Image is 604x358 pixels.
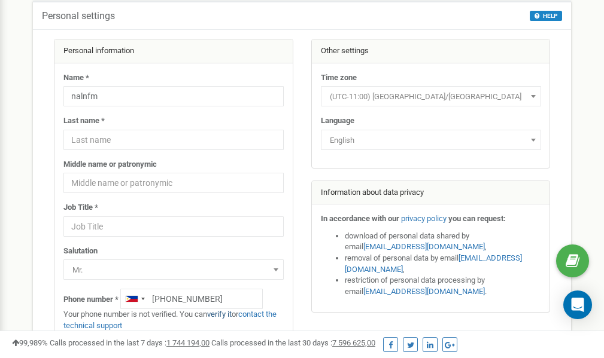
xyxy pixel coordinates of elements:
[63,216,284,237] input: Job Title
[63,259,284,280] span: Mr.
[68,262,280,279] span: Mr.
[54,39,293,63] div: Personal information
[63,72,89,84] label: Name *
[345,253,541,275] li: removal of personal data by email ,
[50,338,210,347] span: Calls processed in the last 7 days :
[42,11,115,22] h5: Personal settings
[312,181,550,205] div: Information about data privacy
[211,338,375,347] span: Calls processed in the last 30 days :
[63,246,98,257] label: Salutation
[207,310,232,319] a: verify it
[325,88,537,105] span: (UTC-11:00) Pacific/Midway
[12,338,48,347] span: 99,989%
[321,86,541,106] span: (UTC-11:00) Pacific/Midway
[63,159,157,170] label: Middle name or patronymic
[345,275,541,297] li: restriction of personal data processing by email .
[321,115,354,127] label: Language
[63,173,284,193] input: Middle name or patronymic
[530,11,562,21] button: HELP
[321,130,541,150] span: English
[363,242,485,251] a: [EMAIL_ADDRESS][DOMAIN_NAME]
[448,214,506,223] strong: you can request:
[166,338,210,347] u: 1 744 194,00
[401,214,447,223] a: privacy policy
[120,289,263,309] input: +1-800-555-55-55
[63,115,105,127] label: Last name *
[325,132,537,149] span: English
[63,294,119,305] label: Phone number *
[312,39,550,63] div: Other settings
[63,309,284,331] p: Your phone number is not verified. You can or
[63,310,277,330] a: contact the technical support
[345,231,541,253] li: download of personal data shared by email ,
[121,289,148,308] div: Telephone country code
[563,290,592,319] div: Open Intercom Messenger
[332,338,375,347] u: 7 596 625,00
[63,202,98,213] label: Job Title *
[363,287,485,296] a: [EMAIL_ADDRESS][DOMAIN_NAME]
[345,253,522,274] a: [EMAIL_ADDRESS][DOMAIN_NAME]
[63,130,284,150] input: Last name
[321,72,357,84] label: Time zone
[321,214,399,223] strong: In accordance with our
[63,86,284,106] input: Name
